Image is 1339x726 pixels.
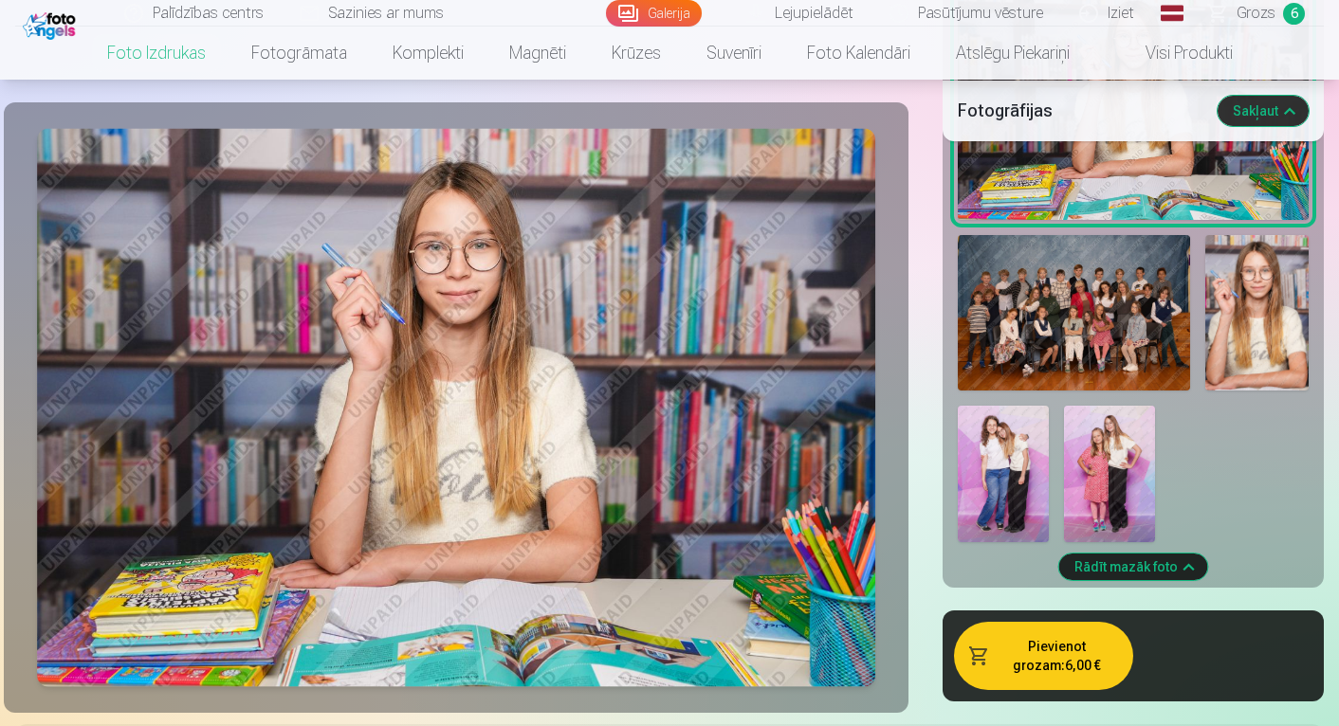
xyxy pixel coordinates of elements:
[1218,95,1309,125] button: Sakļaut
[1092,27,1256,80] a: Visi produkti
[933,27,1092,80] a: Atslēgu piekariņi
[229,27,370,80] a: Fotogrāmata
[954,622,1133,690] button: Pievienot grozam:6,00 €
[486,27,589,80] a: Magnēti
[23,8,81,40] img: /fa1
[589,27,684,80] a: Krūzes
[958,97,1202,123] h5: Fotogrāfijas
[84,27,229,80] a: Foto izdrukas
[684,27,784,80] a: Suvenīri
[1283,3,1305,25] span: 6
[784,27,933,80] a: Foto kalendāri
[370,27,486,80] a: Komplekti
[1237,2,1275,25] span: Grozs
[1059,554,1208,580] button: Rādīt mazāk foto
